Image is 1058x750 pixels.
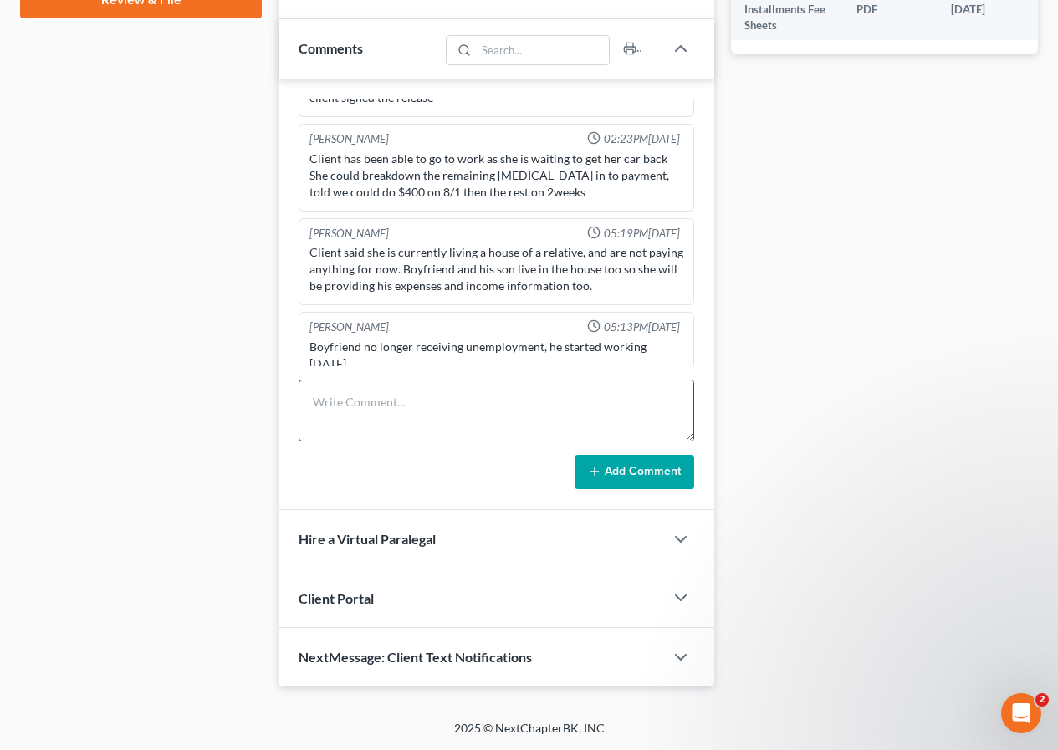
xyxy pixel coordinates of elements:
[309,226,389,242] div: [PERSON_NAME]
[309,151,683,201] div: Client has been able to go to work as she is waiting to get her car back She could breakdown the ...
[309,131,389,147] div: [PERSON_NAME]
[299,40,363,56] span: Comments
[299,531,436,547] span: Hire a Virtual Paralegal
[309,339,683,372] div: Boyfriend no longer receiving unemployment, he started working [DATE].
[1001,693,1041,733] iframe: Intercom live chat
[309,244,683,294] div: Client said she is currently living a house of a relative, and are not paying anything for now. B...
[1035,693,1049,707] span: 2
[309,319,389,335] div: [PERSON_NAME]
[53,720,1006,750] div: 2025 © NextChapterBK, INC
[604,226,680,242] span: 05:19PM[DATE]
[575,455,694,490] button: Add Comment
[299,590,374,606] span: Client Portal
[299,649,532,665] span: NextMessage: Client Text Notifications
[604,131,680,147] span: 02:23PM[DATE]
[477,36,610,64] input: Search...
[604,319,680,335] span: 05:13PM[DATE]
